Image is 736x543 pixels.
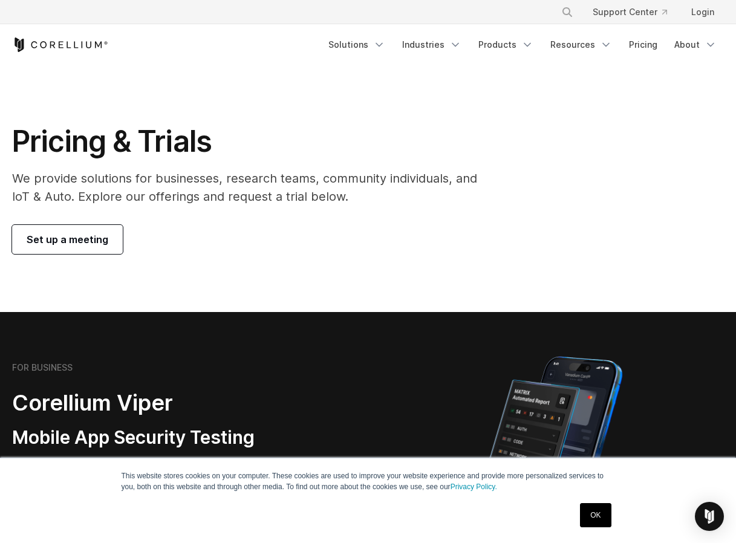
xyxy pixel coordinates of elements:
h2: Corellium Viper [12,389,310,417]
div: Open Intercom Messenger [695,502,724,531]
p: This website stores cookies on your computer. These cookies are used to improve your website expe... [122,470,615,492]
a: Login [682,1,724,23]
a: Products [471,34,541,56]
a: Set up a meeting [12,225,123,254]
a: Resources [543,34,619,56]
a: Solutions [321,34,392,56]
button: Search [556,1,578,23]
a: Industries [395,34,469,56]
a: Support Center [583,1,677,23]
p: We provide solutions for businesses, research teams, community individuals, and IoT & Auto. Explo... [12,169,478,206]
span: Set up a meeting [27,232,108,247]
h6: FOR BUSINESS [12,362,73,373]
h1: Pricing & Trials [12,123,478,160]
h3: Mobile App Security Testing [12,426,310,449]
div: Navigation Menu [321,34,724,56]
a: Corellium Home [12,37,108,52]
a: Privacy Policy. [451,483,497,491]
a: OK [580,503,611,527]
div: Navigation Menu [547,1,724,23]
a: About [667,34,724,56]
a: Pricing [622,34,665,56]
